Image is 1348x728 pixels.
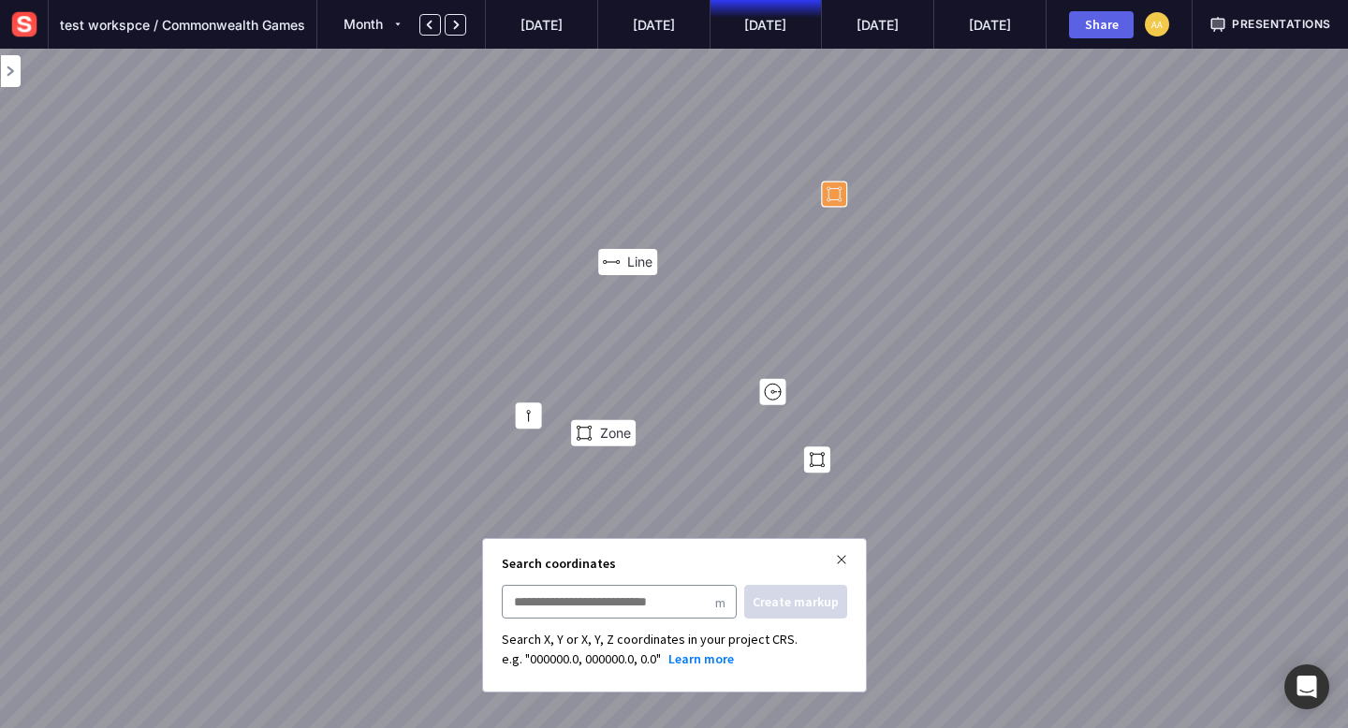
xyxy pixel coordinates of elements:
[60,15,305,35] span: test workspce / Commonwealth Games
[502,649,847,669] p: e.g. "000000.0, 000000.0, 0.0"
[1151,19,1163,31] text: AA
[502,554,847,574] div: Search coordinates
[627,254,652,269] span: Line
[668,650,734,667] a: Learn more
[715,593,725,613] p: m
[1209,16,1226,33] img: presentation.svg
[344,16,383,32] span: Month
[600,425,631,441] span: Zone
[1077,18,1125,31] div: Share
[502,630,847,649] p: Search X, Y or X, Y, Z coordinates in your project CRS.
[1069,11,1134,38] button: Share
[836,554,847,565] img: icon-outline__close-thin.svg
[1284,664,1329,709] div: Open Intercom Messenger
[7,7,41,41] img: sensat
[1232,16,1331,33] span: Presentations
